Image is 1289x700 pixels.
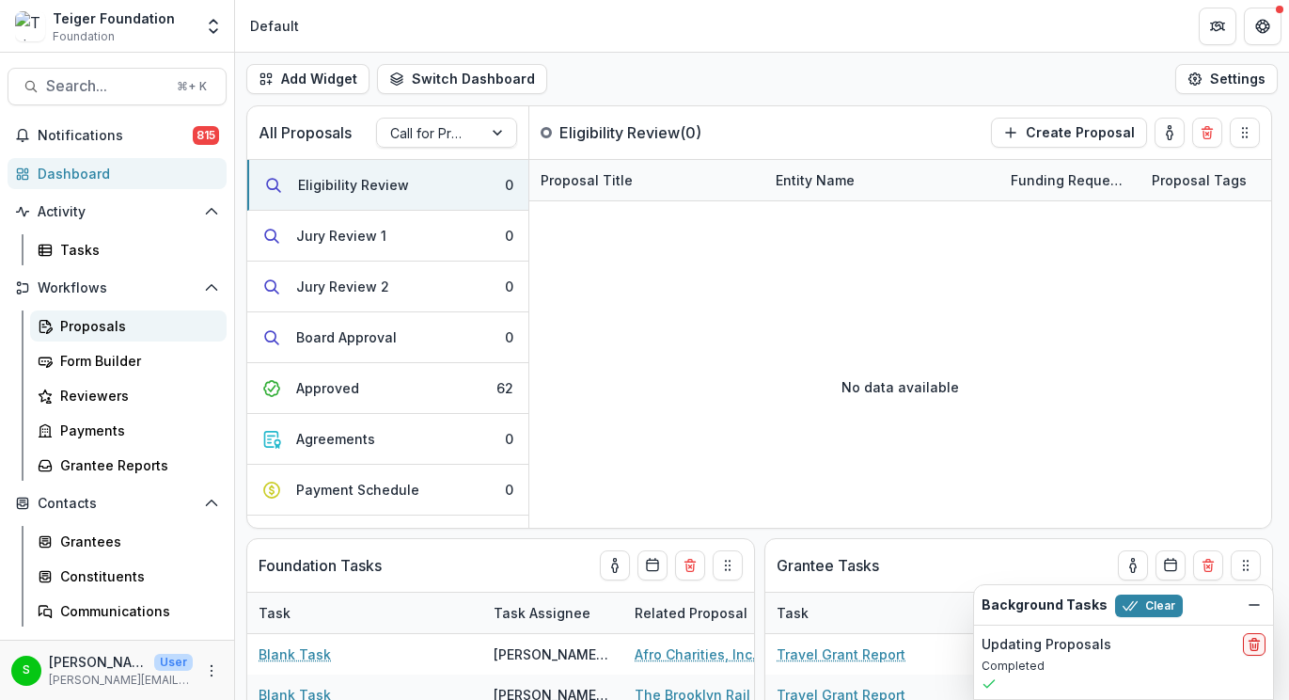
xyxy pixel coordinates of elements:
[764,160,999,200] div: Entity Name
[193,126,219,145] span: 815
[1231,550,1261,581] button: Drag
[60,316,212,336] div: Proposals
[982,637,1111,653] h2: Updating Proposals
[377,64,547,94] button: Switch Dashboard
[243,12,307,40] nav: breadcrumb
[8,273,227,303] button: Open Workflows
[623,593,858,633] div: Related Proposal
[529,160,764,200] div: Proposal Title
[30,345,227,376] a: Form Builder
[991,118,1147,148] button: Create Proposal
[8,158,227,189] a: Dashboard
[247,603,302,623] div: Task
[296,480,419,500] div: Payment Schedule
[30,561,227,592] a: Constituents
[764,170,866,190] div: Entity Name
[8,120,227,151] button: Notifications815
[38,204,196,220] span: Activity
[200,660,223,682] button: More
[60,240,212,260] div: Tasks
[482,593,623,633] div: Task Assignee
[8,197,227,227] button: Open Activity
[635,644,756,664] a: Afro Charities, Inc.
[60,601,212,621] div: Communications
[8,634,227,664] button: Open Data & Reporting
[247,465,528,516] button: Payment Schedule0
[982,597,1108,613] h2: Background Tasks
[30,415,227,446] a: Payments
[505,277,513,296] div: 0
[30,310,227,342] a: Proposals
[623,603,759,623] div: Related Proposal
[247,211,528,262] button: Jury Review 10
[247,593,482,633] div: Task
[505,175,513,195] div: 0
[529,170,644,190] div: Proposal Title
[8,68,227,105] button: Search...
[1192,118,1222,148] button: Delete card
[60,421,212,440] div: Payments
[30,450,227,481] a: Grantee Reports
[675,550,705,581] button: Delete card
[559,121,701,144] p: Eligibility Review ( 0 )
[1199,8,1236,45] button: Partners
[1115,595,1183,617] button: Clear
[60,351,212,371] div: Form Builder
[1118,550,1148,581] button: toggle-assigned-to-me
[30,234,227,265] a: Tasks
[999,170,1140,190] div: Funding Requested
[765,593,1000,633] div: Task
[777,554,879,577] p: Grantee Tasks
[247,160,528,211] button: Eligibility Review0
[999,160,1140,200] div: Funding Requested
[765,603,820,623] div: Task
[637,550,668,581] button: Calendar
[259,121,352,144] p: All Proposals
[505,327,513,347] div: 0
[247,262,528,312] button: Jury Review 20
[60,386,212,406] div: Reviewers
[247,312,528,363] button: Board Approval0
[8,488,227,518] button: Open Contacts
[250,16,299,36] div: Default
[1244,8,1281,45] button: Get Help
[1175,64,1278,94] button: Settings
[30,596,227,627] a: Communications
[259,554,382,577] p: Foundation Tasks
[246,64,369,94] button: Add Widget
[494,644,612,664] div: [PERSON_NAME] [PERSON_NAME] ([EMAIL_ADDRESS][DOMAIN_NAME])
[60,566,212,586] div: Constituents
[982,658,1265,675] p: Completed
[1155,550,1186,581] button: Calendar
[1193,550,1223,581] button: Delete card
[38,496,196,512] span: Contacts
[60,455,212,475] div: Grantee Reports
[296,429,375,449] div: Agreements
[49,672,193,689] p: [PERSON_NAME][EMAIL_ADDRESS][DOMAIN_NAME]
[247,363,528,414] button: Approved62
[505,429,513,449] div: 0
[505,480,513,500] div: 0
[296,226,386,246] div: Jury Review 1
[30,526,227,557] a: Grantees
[1155,118,1185,148] button: toggle-assigned-to-me
[600,550,630,581] button: toggle-assigned-to-me
[173,76,211,97] div: ⌘ + K
[200,8,227,45] button: Open entity switcher
[777,644,905,664] a: Travel Grant Report
[1243,594,1265,616] button: Dismiss
[247,414,528,465] button: Agreements0
[53,28,115,45] span: Foundation
[296,327,397,347] div: Board Approval
[23,664,30,676] div: Stephanie
[15,11,45,41] img: Teiger Foundation
[46,77,165,95] span: Search...
[1140,170,1258,190] div: Proposal Tags
[1230,118,1260,148] button: Drag
[154,654,193,671] p: User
